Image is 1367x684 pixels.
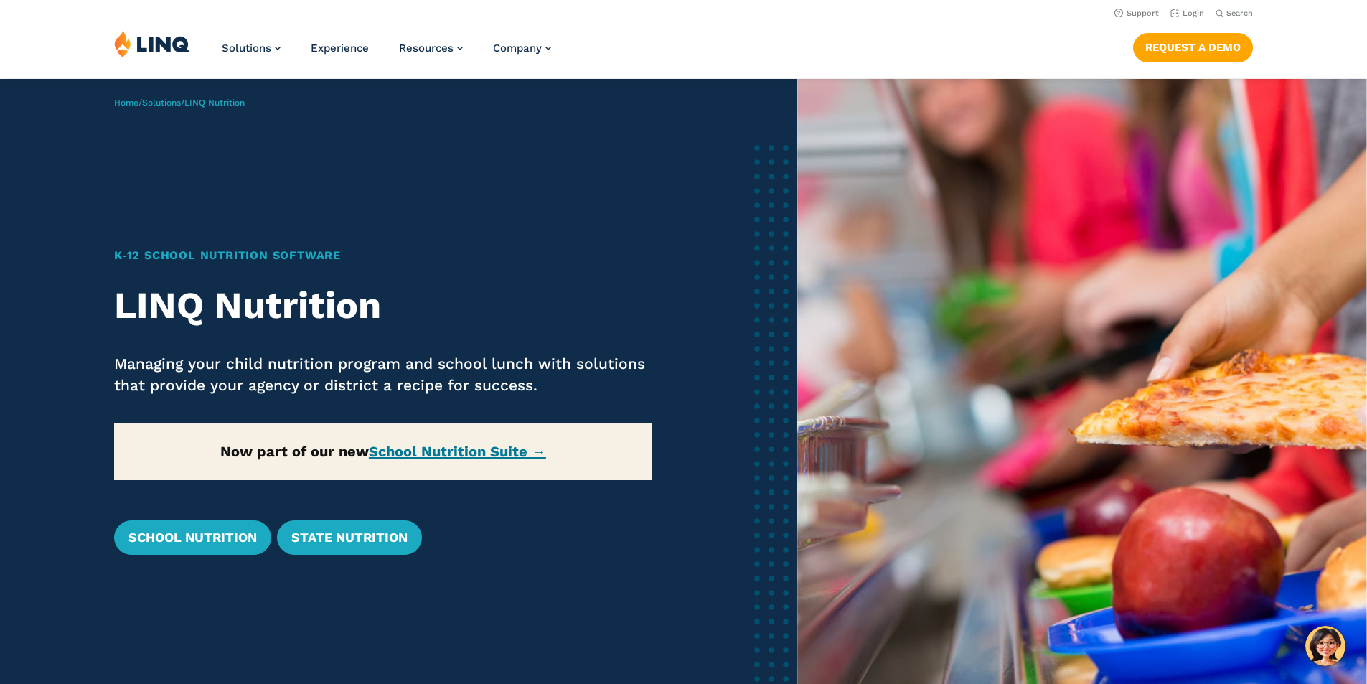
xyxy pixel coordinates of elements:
[220,443,546,460] strong: Now part of our new
[493,42,542,55] span: Company
[399,42,454,55] span: Resources
[184,98,245,108] span: LINQ Nutrition
[311,42,369,55] a: Experience
[114,284,381,327] strong: LINQ Nutrition
[1133,30,1253,62] nav: Button Navigation
[114,520,271,555] a: School Nutrition
[1216,8,1253,19] button: Open Search Bar
[222,30,551,78] nav: Primary Navigation
[399,42,463,55] a: Resources
[1133,33,1253,62] a: Request a Demo
[114,30,190,57] img: LINQ | K‑12 Software
[493,42,551,55] a: Company
[1170,9,1204,18] a: Login
[369,443,546,460] a: School Nutrition Suite →
[142,98,181,108] a: Solutions
[114,98,138,108] a: Home
[114,98,245,108] span: / /
[222,42,271,55] span: Solutions
[277,520,422,555] a: State Nutrition
[1114,9,1159,18] a: Support
[1226,9,1253,18] span: Search
[114,353,653,396] p: Managing your child nutrition program and school lunch with solutions that provide your agency or...
[1305,626,1345,666] button: Hello, have a question? Let’s chat.
[114,247,653,264] h1: K‑12 School Nutrition Software
[222,42,281,55] a: Solutions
